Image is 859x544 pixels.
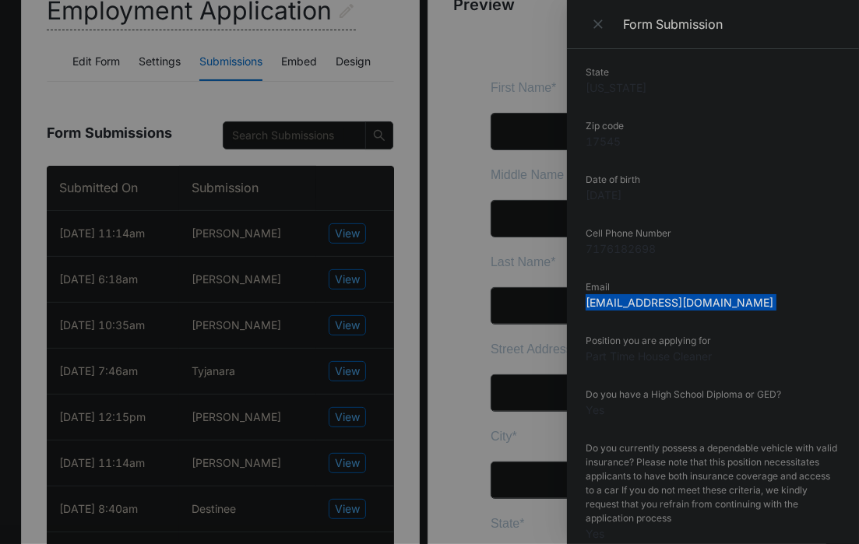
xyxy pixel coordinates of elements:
[12,189,72,202] span: Last Name
[586,402,840,418] dd: Yes
[586,280,840,294] dt: Email
[12,363,34,377] span: City
[586,348,840,364] dd: Part Time House Cleaner
[586,12,614,36] button: Close
[586,525,840,542] dd: Yes
[12,451,41,464] span: State
[586,441,840,525] dt: Do you currently possess a dependable vehicle with valid insurance? Please note that this positio...
[586,294,840,311] dd: [EMAIL_ADDRESS][DOMAIN_NAME]
[586,240,840,257] dd: 7176182698
[586,226,840,240] dt: Cell Phone Number
[12,102,86,115] span: Middle Name
[12,15,73,28] span: First Name
[586,388,840,402] dt: Do you have a High School Diploma or GED?
[12,276,94,290] span: Street Address
[586,133,840,149] dd: 17545
[623,16,840,33] div: Form Submission
[586,173,840,187] dt: Date of birth
[586,334,840,348] dt: Position you are applying for
[586,187,840,203] dd: [DATE]
[590,13,609,35] span: Close
[586,79,840,96] dd: [US_STATE]
[586,119,840,133] dt: Zip code
[586,65,840,79] dt: State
